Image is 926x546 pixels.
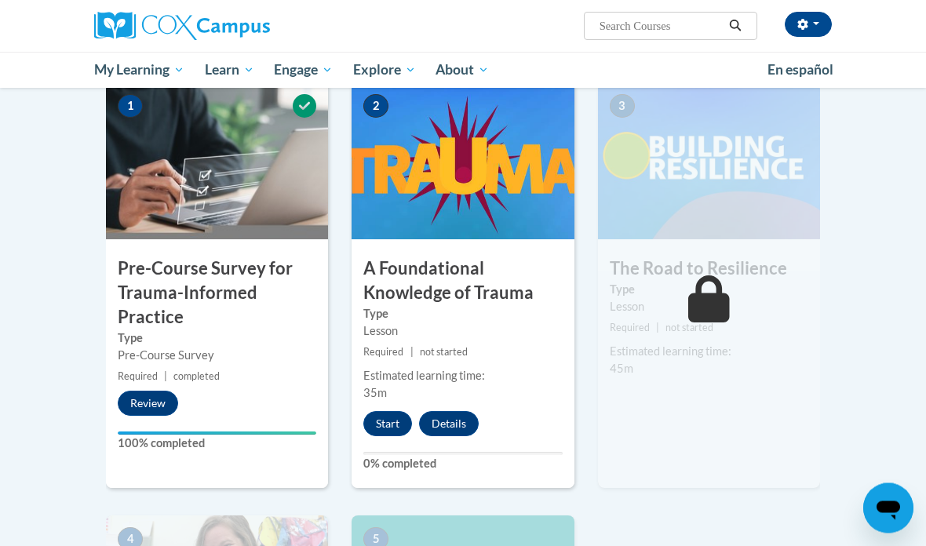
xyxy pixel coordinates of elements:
[82,52,844,88] div: Main menu
[410,347,414,359] span: |
[610,344,808,361] div: Estimated learning time:
[363,95,388,118] span: 2
[118,391,178,417] button: Review
[106,83,328,240] img: Course Image
[426,52,500,88] a: About
[274,60,333,79] span: Engage
[598,83,820,240] img: Course Image
[205,60,254,79] span: Learn
[610,95,635,118] span: 3
[363,412,412,437] button: Start
[352,257,574,306] h3: A Foundational Knowledge of Trauma
[363,456,562,473] label: 0% completed
[94,60,184,79] span: My Learning
[863,483,913,533] iframe: Button to launch messaging window
[353,60,416,79] span: Explore
[118,95,143,118] span: 1
[363,387,387,400] span: 35m
[118,435,316,453] label: 100% completed
[610,362,633,376] span: 45m
[610,282,808,299] label: Type
[106,257,328,329] h3: Pre-Course Survey for Trauma-Informed Practice
[195,52,264,88] a: Learn
[94,12,270,40] img: Cox Campus
[767,61,833,78] span: En español
[598,257,820,282] h3: The Road to Resilience
[598,16,724,35] input: Search Courses
[118,348,316,365] div: Pre-Course Survey
[420,347,468,359] span: not started
[94,12,324,40] a: Cox Campus
[118,432,316,435] div: Your progress
[436,60,489,79] span: About
[610,322,650,334] span: Required
[610,299,808,316] div: Lesson
[785,12,832,37] button: Account Settings
[343,52,426,88] a: Explore
[173,371,220,383] span: completed
[363,306,562,323] label: Type
[363,347,403,359] span: Required
[264,52,343,88] a: Engage
[656,322,659,334] span: |
[352,83,574,240] img: Course Image
[84,52,195,88] a: My Learning
[118,330,316,348] label: Type
[724,16,747,35] button: Search
[363,368,562,385] div: Estimated learning time:
[665,322,713,334] span: not started
[419,412,479,437] button: Details
[118,371,158,383] span: Required
[363,323,562,340] div: Lesson
[757,53,844,86] a: En español
[164,371,167,383] span: |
